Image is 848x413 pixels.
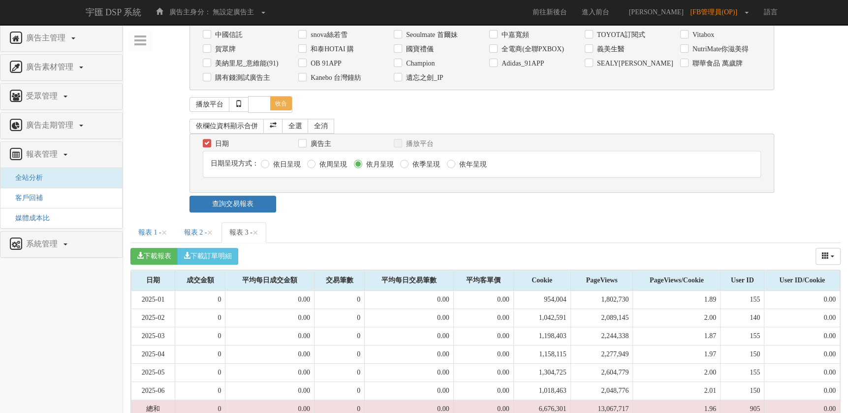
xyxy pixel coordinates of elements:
button: 下載報表 [130,248,178,265]
div: 平均客單價 [454,271,513,290]
td: 155 [721,364,764,382]
td: 2.01 [633,382,721,400]
span: 報表管理 [24,150,63,158]
td: 2.00 [633,364,721,382]
td: 0 [175,345,225,364]
td: 0 [175,291,225,309]
label: 依季呈現 [410,160,440,170]
a: 報表管理 [8,147,115,163]
label: 全電商(全聯PXBOX) [499,44,564,54]
td: 0.00 [365,364,454,382]
td: 1.87 [633,327,721,345]
a: 廣告素材管理 [8,60,115,75]
td: 2,277,949 [570,345,633,364]
a: 全站分析 [8,174,43,181]
td: 2025-03 [131,327,175,345]
a: 媒體成本比 [8,214,50,222]
td: 0.00 [225,364,314,382]
td: 2.00 [633,309,721,327]
td: 0.00 [225,327,314,345]
span: 日期呈現方式： [211,160,259,167]
label: 中國信託 [213,30,243,40]
td: 0.00 [764,327,840,345]
a: 系統管理 [8,237,115,252]
td: 0.00 [365,327,454,345]
td: 0.00 [764,382,840,400]
td: 0.00 [453,327,513,345]
td: 0.00 [764,364,840,382]
label: TOYOTA訂閱式 [595,30,645,40]
label: 聯華食品 萬歲牌 [690,59,743,69]
td: 2,048,776 [570,382,633,400]
td: 954,004 [513,291,570,309]
td: 0.00 [453,309,513,327]
td: 1.97 [633,345,721,364]
button: Close [252,228,258,238]
label: Kanebo 台灣鐘紡 [308,73,361,83]
a: 全選 [282,119,309,134]
td: 1,042,591 [513,309,570,327]
a: 全消 [308,119,334,134]
span: [FB管理員(OP)] [690,8,742,16]
div: User ID/Cookie [764,271,840,290]
label: 日期 [213,139,229,149]
td: 2,604,779 [570,364,633,382]
td: 0.00 [365,382,454,400]
span: 客戶回補 [8,194,43,202]
td: 0 [314,345,364,364]
label: Adidas_91APP [499,59,544,69]
a: 廣告主管理 [8,31,115,46]
div: PageViews [571,271,633,290]
td: 0 [314,291,364,309]
label: OB 91APP [308,59,342,69]
td: 0 [175,327,225,345]
a: 報表 2 - [176,222,221,243]
label: 廣告主 [308,139,331,149]
a: 報表 3 - [221,222,266,243]
span: 廣告素材管理 [24,63,78,71]
label: 依周呈現 [317,160,347,170]
label: 遺忘之劍_IP [404,73,443,83]
div: Cookie [514,271,570,290]
td: 155 [721,291,764,309]
td: 1,198,403 [513,327,570,345]
td: 140 [721,309,764,327]
td: 2,089,145 [570,309,633,327]
td: 0.00 [764,345,840,364]
td: 2025-05 [131,364,175,382]
div: Columns [816,248,841,265]
td: 0.00 [225,382,314,400]
span: 無設定廣告主 [213,8,254,16]
span: × [252,227,258,239]
span: 廣告主身分： [169,8,211,16]
label: 中嘉寬頻 [499,30,529,40]
td: 0 [314,327,364,345]
div: 交易筆數 [314,271,364,290]
span: 廣告主管理 [24,34,70,42]
td: 1,802,730 [570,291,633,309]
td: 1,304,725 [513,364,570,382]
td: 0.00 [764,309,840,327]
span: × [207,227,213,239]
label: Champion [404,59,435,69]
a: 受眾管理 [8,89,115,104]
a: 廣告走期管理 [8,118,115,134]
td: 0.00 [453,382,513,400]
label: Vitabox [690,30,714,40]
button: columns [816,248,841,265]
td: 150 [721,345,764,364]
span: × [161,227,167,239]
td: 0.00 [225,345,314,364]
button: 下載訂單明細 [177,248,238,265]
label: 義美生醫 [595,44,625,54]
label: NutriMate你滋美得 [690,44,749,54]
label: 美納里尼_意維能(91) [213,59,278,69]
label: 依月呈現 [364,160,394,170]
button: Close [207,228,213,238]
td: 0.00 [453,291,513,309]
div: User ID [721,271,764,290]
div: 成交金額 [175,271,225,290]
td: 0.00 [225,309,314,327]
span: 廣告走期管理 [24,121,78,129]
